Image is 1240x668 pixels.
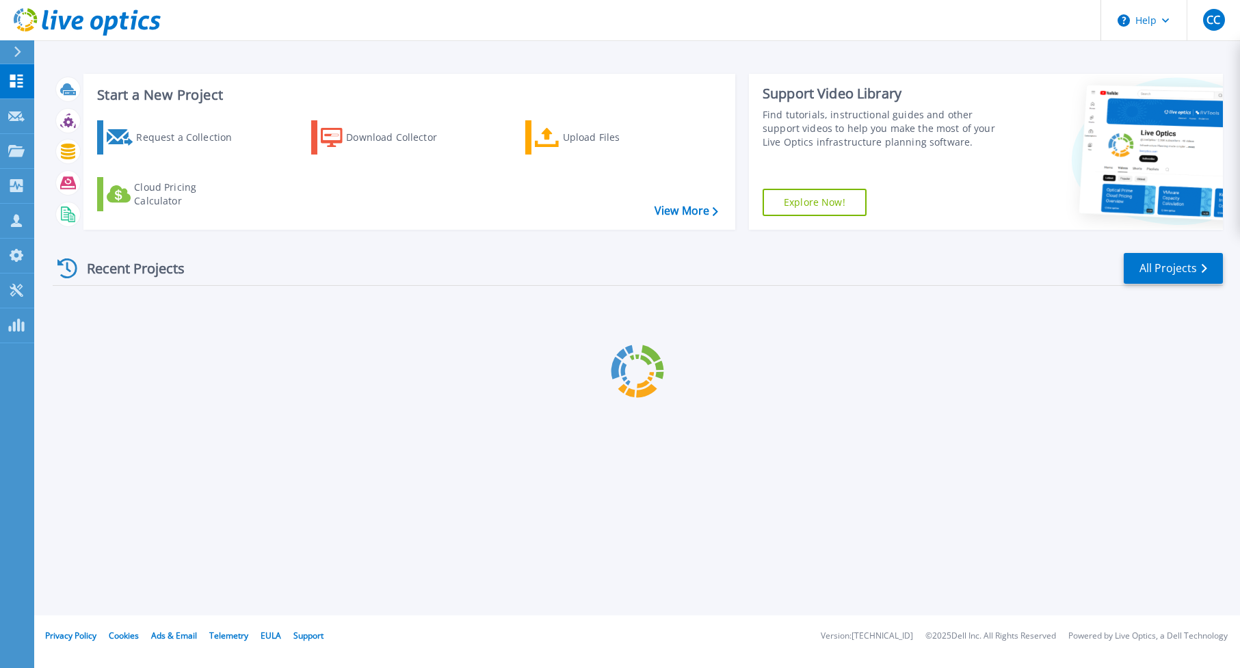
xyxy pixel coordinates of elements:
[1068,632,1228,641] li: Powered by Live Optics, a Dell Technology
[293,630,324,641] a: Support
[763,189,867,216] a: Explore Now!
[1206,14,1220,25] span: CC
[925,632,1056,641] li: © 2025 Dell Inc. All Rights Reserved
[655,204,718,217] a: View More
[346,124,456,151] div: Download Collector
[151,630,197,641] a: Ads & Email
[97,177,250,211] a: Cloud Pricing Calculator
[763,108,1003,149] div: Find tutorials, instructional guides and other support videos to help you make the most of your L...
[1124,253,1223,284] a: All Projects
[261,630,281,641] a: EULA
[525,120,678,155] a: Upload Files
[821,632,913,641] li: Version: [TECHNICAL_ID]
[134,181,243,208] div: Cloud Pricing Calculator
[97,120,250,155] a: Request a Collection
[97,88,717,103] h3: Start a New Project
[563,124,672,151] div: Upload Files
[209,630,248,641] a: Telemetry
[45,630,96,641] a: Privacy Policy
[53,252,203,285] div: Recent Projects
[109,630,139,641] a: Cookies
[763,85,1003,103] div: Support Video Library
[311,120,464,155] a: Download Collector
[136,124,246,151] div: Request a Collection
